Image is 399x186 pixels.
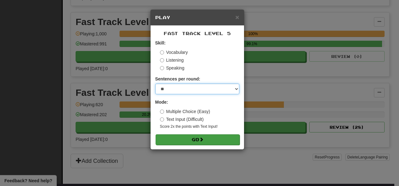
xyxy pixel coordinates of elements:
label: Sentences per round: [155,76,200,82]
strong: Mode: [155,100,168,105]
label: Multiple Choice (Easy) [160,108,210,115]
button: Go [156,134,240,145]
button: Close [235,14,239,20]
label: Listening [160,57,184,63]
input: Listening [160,58,164,62]
label: Speaking [160,65,184,71]
input: Vocabulary [160,50,164,54]
span: × [235,13,239,21]
h5: Play [155,14,239,21]
small: Score 2x the points with Text Input ! [160,124,239,129]
input: Multiple Choice (Easy) [160,110,164,114]
label: Text Input (Difficult) [160,116,204,122]
label: Vocabulary [160,49,188,55]
span: Fast Track Level 5 [164,31,231,36]
input: Speaking [160,66,164,70]
input: Text Input (Difficult) [160,117,164,121]
strong: Skill: [155,40,166,45]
